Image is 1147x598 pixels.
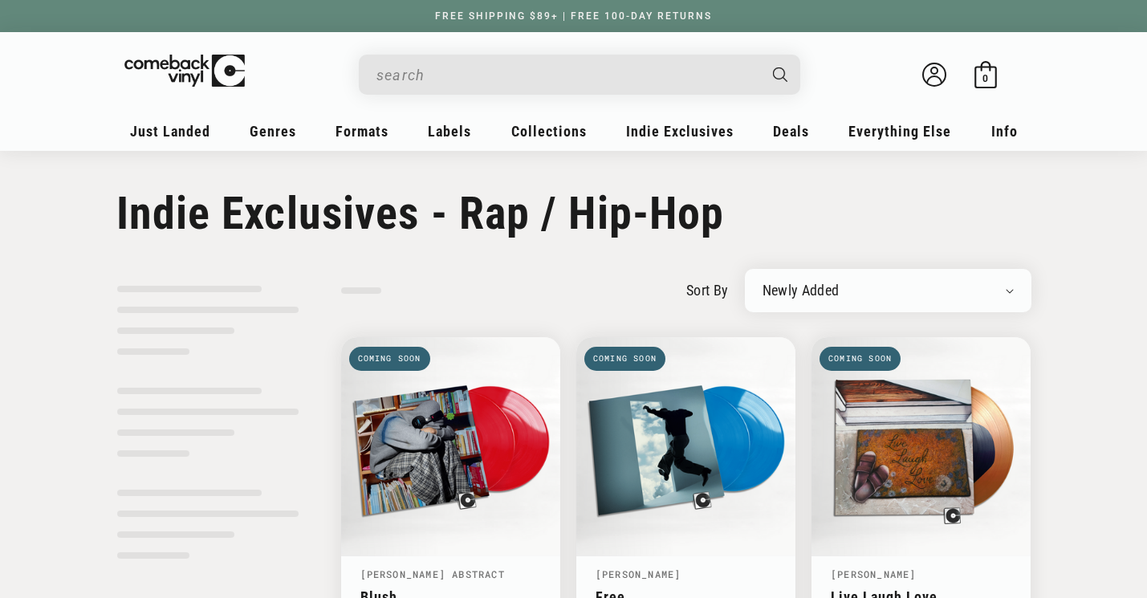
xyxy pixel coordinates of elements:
[759,55,802,95] button: Search
[336,123,388,140] span: Formats
[250,123,296,140] span: Genres
[848,123,951,140] span: Everything Else
[686,279,729,301] label: sort by
[982,72,988,84] span: 0
[511,123,587,140] span: Collections
[626,123,734,140] span: Indie Exclusives
[991,123,1018,140] span: Info
[376,59,757,92] input: search
[419,10,728,22] a: FREE SHIPPING $89+ | FREE 100-DAY RETURNS
[359,55,800,95] div: Search
[116,187,1031,240] h1: Indie Exclusives - Rap / Hip-Hop
[428,123,471,140] span: Labels
[596,567,681,580] a: [PERSON_NAME]
[831,567,917,580] a: [PERSON_NAME]
[360,567,505,580] a: [PERSON_NAME] Abstract
[130,123,210,140] span: Just Landed
[773,123,809,140] span: Deals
